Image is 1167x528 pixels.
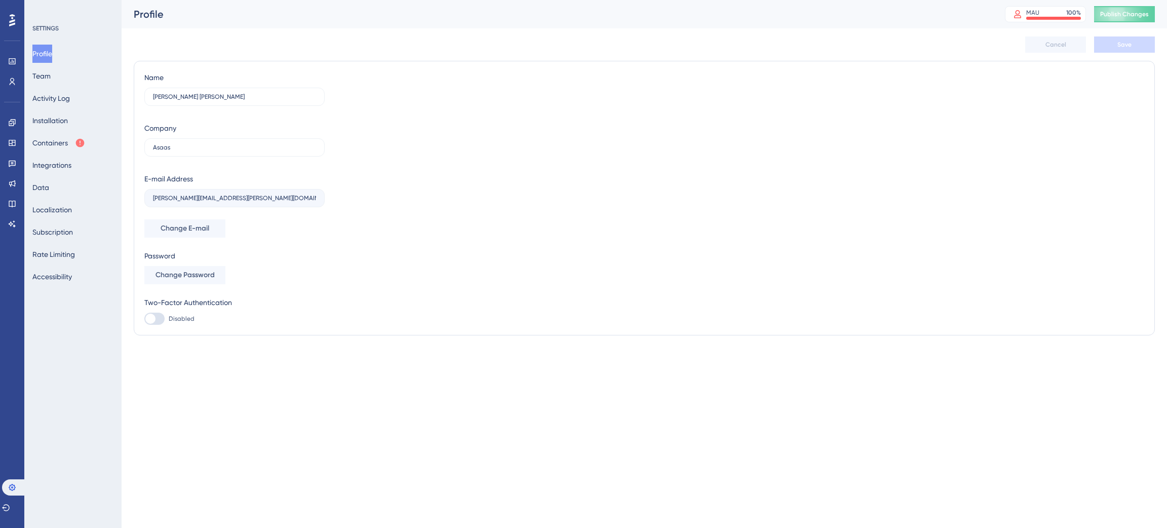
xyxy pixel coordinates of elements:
[134,7,980,21] div: Profile
[144,122,176,134] div: Company
[32,89,70,107] button: Activity Log
[169,315,194,323] span: Disabled
[144,250,325,262] div: Password
[32,223,73,241] button: Subscription
[32,24,114,32] div: SETTINGS
[144,266,225,284] button: Change Password
[1117,41,1132,49] span: Save
[155,269,215,281] span: Change Password
[32,245,75,263] button: Rate Limiting
[161,222,209,235] span: Change E-mail
[1045,41,1066,49] span: Cancel
[32,178,49,197] button: Data
[153,93,316,100] input: Name Surname
[1025,36,1086,53] button: Cancel
[32,268,72,286] button: Accessibility
[1026,9,1039,17] div: MAU
[144,173,193,185] div: E-mail Address
[32,111,68,130] button: Installation
[32,201,72,219] button: Localization
[1066,9,1081,17] div: 100 %
[1094,36,1155,53] button: Save
[32,156,71,174] button: Integrations
[153,144,316,151] input: Company Name
[32,45,52,63] button: Profile
[144,71,164,84] div: Name
[32,67,51,85] button: Team
[32,134,85,152] button: Containers
[1094,6,1155,22] button: Publish Changes
[153,195,316,202] input: E-mail Address
[144,296,325,309] div: Two-Factor Authentication
[1100,10,1149,18] span: Publish Changes
[144,219,225,238] button: Change E-mail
